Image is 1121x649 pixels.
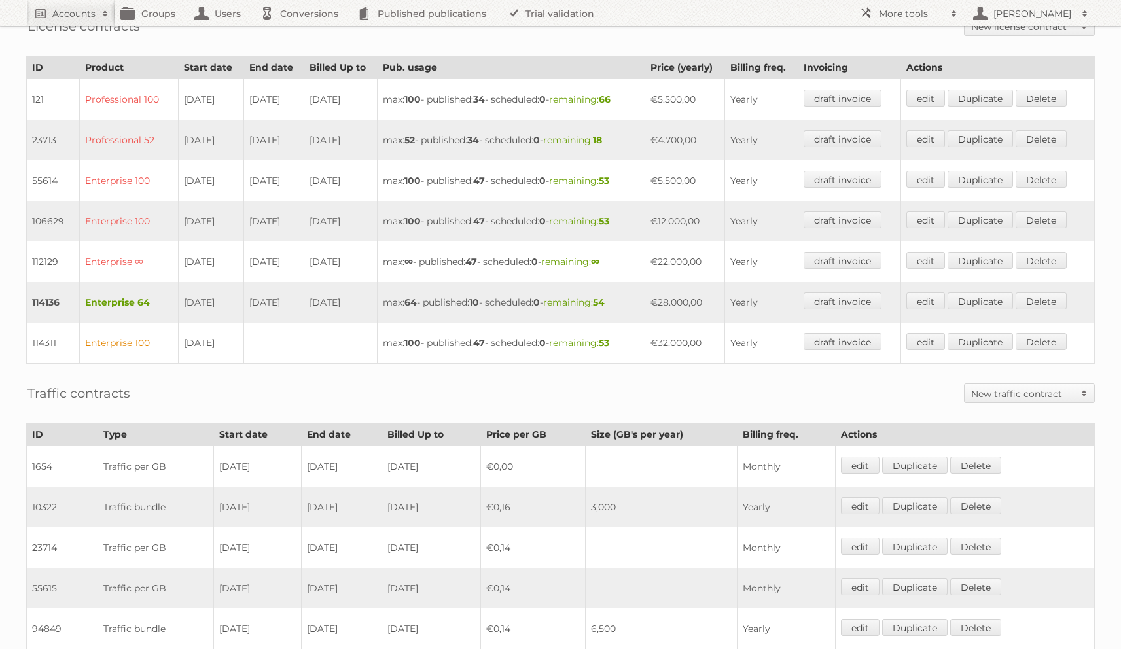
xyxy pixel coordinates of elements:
[179,201,244,241] td: [DATE]
[1016,90,1067,107] a: Delete
[948,90,1013,107] a: Duplicate
[27,487,98,527] td: 10322
[304,79,378,120] td: [DATE]
[243,79,304,120] td: [DATE]
[98,487,214,527] td: Traffic bundle
[404,134,415,146] strong: 52
[469,296,479,308] strong: 10
[481,487,586,527] td: €0,16
[804,333,881,350] a: draft invoice
[645,160,725,201] td: €5.500,00
[1075,384,1094,402] span: Toggle
[378,56,645,79] th: Pub. usage
[804,130,881,147] a: draft invoice
[1016,292,1067,309] a: Delete
[948,211,1013,228] a: Duplicate
[882,538,948,555] a: Duplicate
[243,241,304,282] td: [DATE]
[1016,171,1067,188] a: Delete
[79,241,178,282] td: Enterprise ∞
[965,17,1094,35] a: New license contract
[214,487,302,527] td: [DATE]
[906,333,945,350] a: edit
[599,215,609,227] strong: 53
[950,578,1001,595] a: Delete
[586,487,738,527] td: 3,000
[948,333,1013,350] a: Duplicate
[737,423,835,446] th: Billing freq.
[906,130,945,147] a: edit
[586,608,738,649] td: 6,500
[737,568,835,608] td: Monthly
[465,256,477,268] strong: 47
[473,215,485,227] strong: 47
[549,94,611,105] span: remaining:
[948,130,1013,147] a: Duplicate
[879,7,944,20] h2: More tools
[404,175,421,186] strong: 100
[798,56,901,79] th: Invoicing
[179,120,244,160] td: [DATE]
[599,94,611,105] strong: 66
[301,527,382,568] td: [DATE]
[27,16,140,36] h2: License contracts
[586,423,738,446] th: Size (GB's per year)
[481,527,586,568] td: €0,14
[473,94,485,105] strong: 34
[304,120,378,160] td: [DATE]
[948,171,1013,188] a: Duplicate
[725,160,798,201] td: Yearly
[645,56,725,79] th: Price (yearly)
[301,446,382,487] td: [DATE]
[841,497,880,514] a: edit
[481,446,586,487] td: €0,00
[591,256,599,268] strong: ∞
[382,423,480,446] th: Billed Up to
[725,201,798,241] td: Yearly
[950,457,1001,474] a: Delete
[533,296,540,308] strong: 0
[404,215,421,227] strong: 100
[27,241,80,282] td: 112129
[243,120,304,160] td: [DATE]
[179,241,244,282] td: [DATE]
[725,323,798,364] td: Yearly
[1075,17,1094,35] span: Toggle
[301,423,382,446] th: End date
[27,568,98,608] td: 55615
[378,323,645,364] td: max: - published: - scheduled: -
[531,256,538,268] strong: 0
[645,241,725,282] td: €22.000,00
[378,201,645,241] td: max: - published: - scheduled: -
[737,487,835,527] td: Yearly
[404,94,421,105] strong: 100
[27,446,98,487] td: 1654
[841,538,880,555] a: edit
[1016,333,1067,350] a: Delete
[965,384,1094,402] a: New traffic contract
[882,457,948,474] a: Duplicate
[304,201,378,241] td: [DATE]
[98,423,214,446] th: Type
[79,56,178,79] th: Product
[971,387,1075,400] h2: New traffic contract
[1016,211,1067,228] a: Delete
[481,568,586,608] td: €0,14
[382,446,480,487] td: [DATE]
[841,457,880,474] a: edit
[382,568,480,608] td: [DATE]
[378,79,645,120] td: max: - published: - scheduled: -
[98,446,214,487] td: Traffic per GB
[214,527,302,568] td: [DATE]
[79,160,178,201] td: Enterprise 100
[214,568,302,608] td: [DATE]
[882,497,948,514] a: Duplicate
[882,619,948,636] a: Duplicate
[214,446,302,487] td: [DATE]
[179,323,244,364] td: [DATE]
[737,608,835,649] td: Yearly
[645,201,725,241] td: €12.000,00
[79,201,178,241] td: Enterprise 100
[549,337,609,349] span: remaining:
[214,608,302,649] td: [DATE]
